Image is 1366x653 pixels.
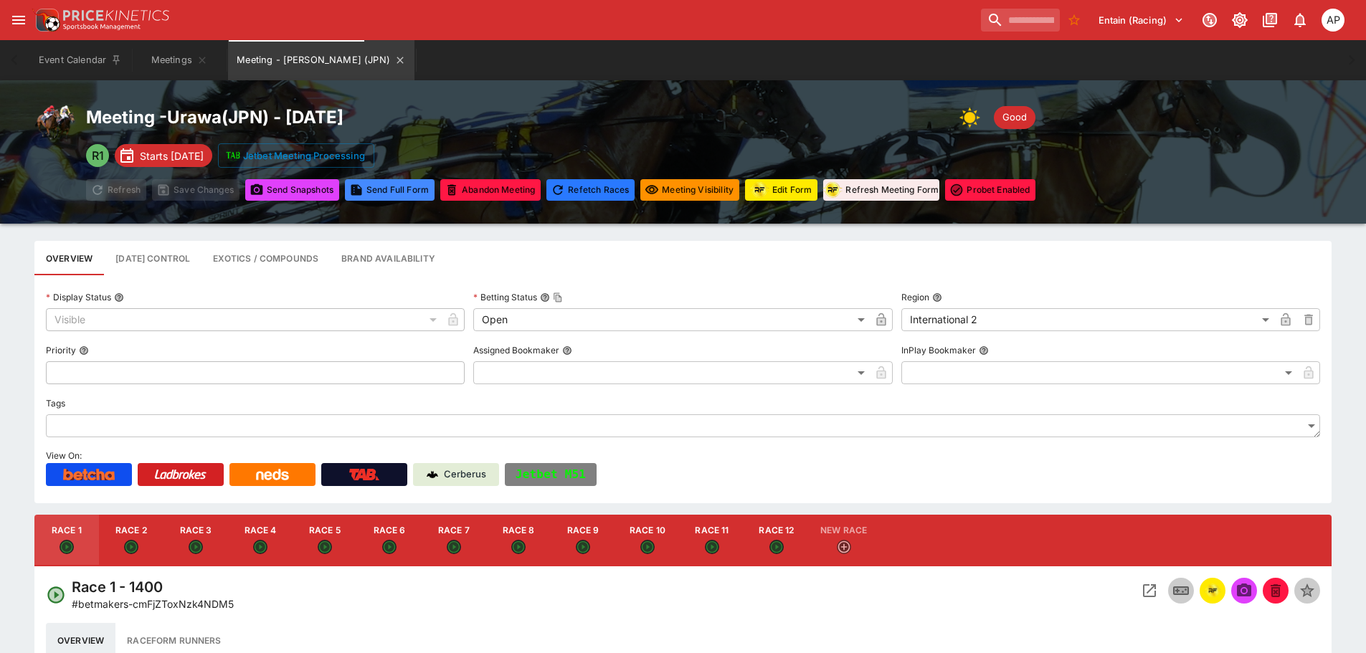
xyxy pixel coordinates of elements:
[60,540,74,554] svg: Open
[1137,578,1162,604] button: Open Event
[932,292,942,302] button: Region
[473,344,559,356] p: Assigned Bookmaker
[959,103,988,132] div: Weather: null
[46,585,66,605] svg: Open
[901,308,1274,331] div: International 2
[218,143,374,168] button: Jetbet Meeting Processing
[6,7,32,33] button: open drawer
[994,110,1035,125] span: Good
[749,181,769,199] img: racingform.png
[99,515,163,566] button: Race 2
[34,515,99,566] button: Race 1
[293,515,357,566] button: Race 5
[640,540,655,554] svg: Open
[1231,578,1257,604] span: Send Snapshot
[124,540,138,554] svg: Open
[981,9,1060,32] input: search
[511,540,526,554] svg: Open
[163,515,228,566] button: Race 3
[1197,7,1223,33] button: Connected to PK
[1063,9,1086,32] button: No Bookmarks
[72,578,234,596] h4: Race 1 - 1400
[1317,4,1349,36] button: Allan Pollitt
[945,179,1035,201] button: Toggle ProBet for every event in this meeting
[979,345,989,356] button: InPlay Bookmaker
[640,179,739,201] button: Set all events in meeting to specified visibility
[749,180,769,200] div: racingform
[901,344,976,356] p: InPlay Bookmaker
[1227,7,1253,33] button: Toggle light/dark mode
[822,181,843,199] img: racingform.png
[1204,582,1221,599] div: racingform
[30,40,131,80] button: Event Calendar
[345,179,435,201] button: Send Full Form
[553,292,563,302] button: Copy To Clipboard
[473,291,537,303] p: Betting Status
[540,292,550,302] button: Betting StatusCopy To Clipboard
[505,463,597,486] button: Jetbet M51
[413,463,499,486] a: Cerberus
[63,10,169,21] img: PriceKinetics
[1204,583,1221,599] img: racingform.png
[245,179,339,201] button: Send Snapshots
[959,103,988,132] img: sun.png
[1294,578,1320,604] button: Set Featured Event
[1287,7,1313,33] button: Notifications
[32,6,60,34] img: PriceKinetics Logo
[546,179,635,201] button: Refetching all race data will discard any changes you have made and reload the latest race data f...
[86,106,343,128] h2: Meeting - Urawa ( JPN ) - [DATE]
[745,179,817,201] button: Update RacingForm for all races in this meeting
[422,515,486,566] button: Race 7
[1090,9,1192,32] button: Select Tenant
[228,515,293,566] button: Race 4
[901,291,929,303] p: Region
[1322,9,1344,32] div: Allan Pollitt
[551,515,615,566] button: Race 9
[705,540,719,554] svg: Open
[447,540,461,554] svg: Open
[349,469,379,480] img: TabNZ
[133,40,225,80] button: Meetings
[809,515,878,566] button: New Race
[154,469,207,480] img: Ladbrokes
[253,540,267,554] svg: Open
[576,540,590,554] svg: Open
[1263,583,1289,597] span: Mark an event as closed and abandoned.
[226,148,240,163] img: jetbet-logo.svg
[201,241,330,275] button: View and edit meeting dividends and compounds.
[63,469,115,480] img: Betcha
[357,515,422,566] button: Race 6
[34,103,75,143] img: horse_racing.png
[330,241,447,275] button: Configure brand availability for the meeting
[440,179,541,201] button: Mark all events in meeting as closed and abandoned.
[769,540,784,554] svg: Open
[46,291,111,303] p: Display Status
[256,469,288,480] img: Neds
[1168,578,1194,604] button: Inplay
[1200,578,1225,604] button: racingform
[46,450,82,461] span: View On:
[615,515,680,566] button: Race 10
[486,515,551,566] button: Race 8
[744,515,809,566] button: Race 12
[994,106,1035,129] div: Track Condition: Good
[104,241,201,275] button: Configure each race specific details at once
[63,24,141,30] img: Sportsbook Management
[473,308,869,331] div: Open
[46,344,76,356] p: Priority
[427,469,438,480] img: Cerberus
[189,540,203,554] svg: Open
[79,345,89,356] button: Priority
[140,148,204,163] p: Starts [DATE]
[46,397,65,409] p: Tags
[114,292,124,302] button: Display Status
[562,345,572,356] button: Assigned Bookmaker
[228,40,414,80] button: Meeting - Urawa (JPN)
[382,540,397,554] svg: Open
[46,308,442,331] div: Visible
[72,596,234,611] p: Copy To Clipboard
[444,467,486,482] p: Cerberus
[318,540,332,554] svg: Open
[822,180,843,200] div: racingform
[34,241,104,275] button: Base meeting details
